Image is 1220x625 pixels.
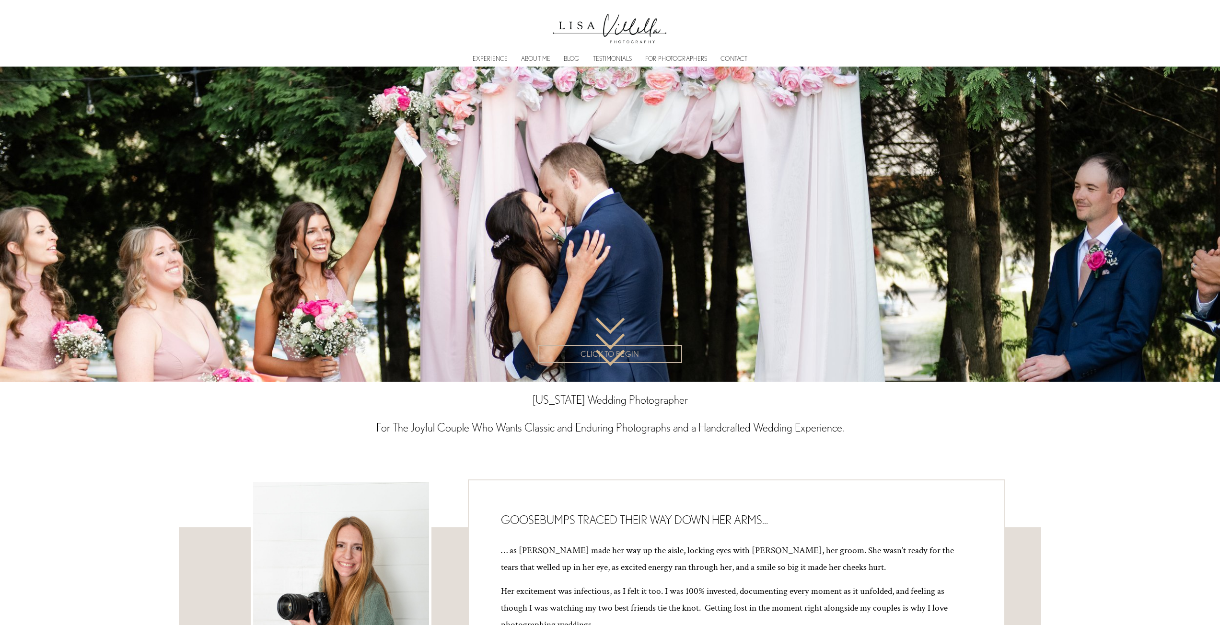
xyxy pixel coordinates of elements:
[501,545,956,573] span: … as [PERSON_NAME] made her way up the aisle, locking eyes with [PERSON_NAME], her groom. She was...
[501,513,768,526] span: GOOSEBUMPS TRACED THEIR WAY DOWN HER ARMS…
[359,420,862,435] h3: For The Joyful Couple Who Wants Classic and Enduring Photographs and a Handcrafted Wedding Experi...
[593,57,632,60] a: TESTIMONIALS
[645,57,707,60] a: FOR PHOTOGRAPHERS
[720,57,747,60] a: CONTACT
[564,57,580,60] a: BLOG
[521,57,550,60] a: ABOUT ME
[547,4,672,48] img: Lisa Villella Photography
[466,393,754,408] h1: [US_STATE] Wedding Photographer
[473,57,508,60] a: EXPERIENCE
[538,345,682,364] a: CLICK TO BEGIN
